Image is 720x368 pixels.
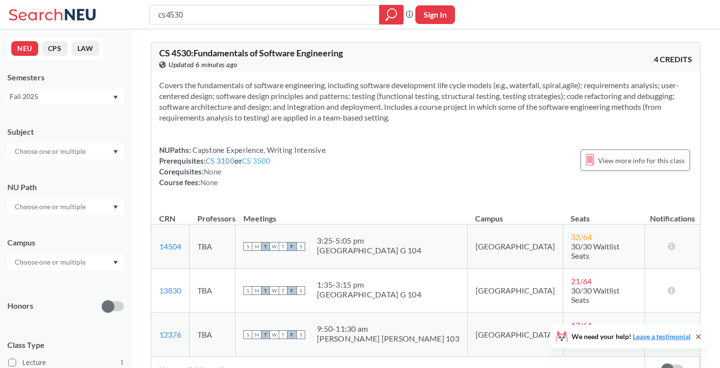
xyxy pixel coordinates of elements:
span: S [243,242,252,251]
a: 13830 [159,286,181,295]
a: 14504 [159,242,181,251]
div: [GEOGRAPHIC_DATA] G 104 [317,245,421,255]
span: T [261,330,270,339]
div: Dropdown arrow [7,198,124,215]
span: M [252,286,261,295]
span: View more info for this class [598,154,685,167]
input: Choose one or multiple [10,201,92,213]
div: 1:35 - 3:15 pm [317,280,421,290]
div: Dropdown arrow [7,254,124,270]
span: CS 4530 : Fundamentals of Software Engineering [159,48,343,58]
td: TBA [190,269,236,313]
div: 9:50 - 11:30 am [317,324,459,334]
span: 1 [120,357,124,368]
td: [GEOGRAPHIC_DATA] [467,269,563,313]
th: Campus [467,203,563,224]
input: Choose one or multiple [10,256,92,268]
div: 3:25 - 5:05 pm [317,236,421,245]
td: TBA [190,313,236,357]
th: Notifications [645,203,700,224]
span: Updated 6 minutes ago [168,59,238,70]
div: NU Path [7,182,124,193]
a: 12376 [159,330,181,339]
a: Leave a testimonial [633,332,691,341]
div: Campus [7,237,124,248]
input: Class, professor, course number, "phrase" [157,6,372,23]
svg: magnifying glass [385,8,397,22]
svg: Dropdown arrow [113,261,118,265]
span: W [270,330,279,339]
span: 30/30 Waitlist Seats [571,286,620,304]
th: Professors [190,203,236,224]
span: Capstone Experience, Writing Intensive [191,146,326,154]
button: NEU [11,41,38,56]
input: Choose one or multiple [10,146,92,157]
button: Sign In [415,5,455,24]
span: 17 / 64 [571,320,592,330]
span: None [204,167,221,176]
th: Seats [563,203,645,224]
svg: Dropdown arrow [113,205,118,209]
svg: Dropdown arrow [113,150,118,154]
section: Covers the fundamentals of software engineering, including software development life cycle models... [159,80,692,123]
span: T [261,242,270,251]
div: CRN [159,213,175,224]
div: Dropdown arrow [7,143,124,160]
span: F [288,330,296,339]
span: None [200,178,218,187]
span: 4 CREDITS [654,54,692,65]
span: 32 / 64 [571,232,592,242]
span: T [279,286,288,295]
span: Class Type [7,340,124,350]
span: 21 / 64 [571,276,592,286]
div: Fall 2025Dropdown arrow [7,89,124,104]
div: [PERSON_NAME] [PERSON_NAME] 103 [317,334,459,343]
td: [GEOGRAPHIC_DATA] [467,313,563,357]
a: CS 3100 [206,156,235,165]
div: [GEOGRAPHIC_DATA] G 104 [317,290,421,299]
span: W [270,242,279,251]
span: We need your help! [572,333,691,340]
span: 30/30 Waitlist Seats [571,242,620,260]
span: M [252,242,261,251]
div: Fall 2025 [10,91,112,102]
span: F [288,286,296,295]
div: NUPaths: Prerequisites: or Corequisites: Course fees: [159,145,326,188]
p: Honors [7,300,33,312]
span: T [261,286,270,295]
div: Semesters [7,72,124,83]
th: Meetings [236,203,468,224]
span: F [288,242,296,251]
svg: Dropdown arrow [113,96,118,99]
td: [GEOGRAPHIC_DATA] [467,224,563,269]
div: Subject [7,126,124,137]
td: TBA [190,224,236,269]
span: S [296,330,305,339]
button: CPS [42,41,68,56]
span: W [270,286,279,295]
div: magnifying glass [379,5,404,25]
span: S [296,242,305,251]
span: S [243,330,252,339]
span: S [243,286,252,295]
span: T [279,242,288,251]
a: CS 3500 [242,156,271,165]
span: S [296,286,305,295]
span: M [252,330,261,339]
button: LAW [72,41,99,56]
span: T [279,330,288,339]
